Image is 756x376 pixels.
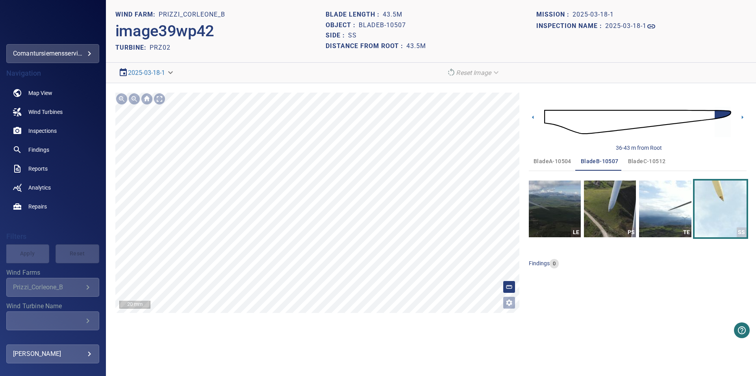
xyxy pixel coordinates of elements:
div: SS [737,227,747,237]
img: d [544,99,731,145]
h1: 2025-03-18-1 [573,11,614,19]
span: Analytics [28,184,51,192]
a: 2025-03-18-1 [128,69,165,76]
label: Wind Turbine Name [6,303,99,309]
div: [PERSON_NAME] [13,348,93,360]
h1: Prizzi_Corleone_B [159,11,225,19]
h1: Object : [326,22,359,29]
a: windturbines noActive [6,102,99,121]
div: comantursiemensserviceitaly [13,47,93,60]
h1: 43.5m [406,43,426,50]
div: comantursiemensserviceitaly [6,44,99,63]
span: findings [529,260,550,266]
a: analytics noActive [6,178,99,197]
div: 36-43 m from Root [616,144,662,152]
h1: Side : [326,32,348,39]
h1: bladeB-10507 [359,22,406,29]
a: SS [695,181,747,237]
span: Map View [28,89,52,97]
span: bladeA-10504 [534,156,571,166]
div: Go home [141,93,153,105]
a: LE [529,181,581,237]
h2: image39wp42 [115,22,214,41]
a: map noActive [6,84,99,102]
h1: 2025-03-18-1 [605,22,647,30]
span: 0 [550,260,559,268]
div: PS [626,227,636,237]
div: Zoom out [128,93,141,105]
a: 2025-03-18-1 [605,22,656,31]
h4: Navigation [6,69,99,77]
a: findings noActive [6,140,99,159]
a: inspections noActive [6,121,99,140]
div: Prizzi_Corleone_B [13,283,83,291]
label: Wind Farms [6,270,99,276]
h2: PRZ02 [150,44,170,51]
h1: Blade length : [326,11,383,19]
span: Repairs [28,203,47,210]
span: Inspections [28,127,57,135]
h1: 43.5m [383,11,402,19]
h2: TURBINE: [115,44,150,51]
span: Wind Turbines [28,108,63,116]
div: Wind Farms [6,278,99,297]
div: TE [682,227,691,237]
h1: Inspection name : [536,22,605,30]
h1: Mission : [536,11,573,19]
button: Open image filters and tagging options [503,296,515,309]
a: reports noActive [6,159,99,178]
img: comantursiemensserviceitaly-logo [13,13,92,35]
h1: WIND FARM: [115,11,159,19]
span: bladeB-10507 [581,156,619,166]
div: Reset Image [443,66,504,80]
div: Zoom in [115,93,128,105]
h1: SS [348,32,357,39]
span: Reports [28,165,48,173]
div: 2025-03-18-1 [115,66,178,80]
span: bladeC-10512 [628,156,666,166]
span: Findings [28,146,49,154]
a: repairs noActive [6,197,99,216]
a: TE [639,181,691,237]
h1: Distance from root : [326,43,406,50]
a: PS [584,181,636,237]
div: LE [571,227,581,237]
div: Toggle full page [153,93,166,105]
em: Reset Image [456,69,491,76]
h4: Filters [6,233,99,240]
div: Wind Turbine Name [6,311,99,330]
